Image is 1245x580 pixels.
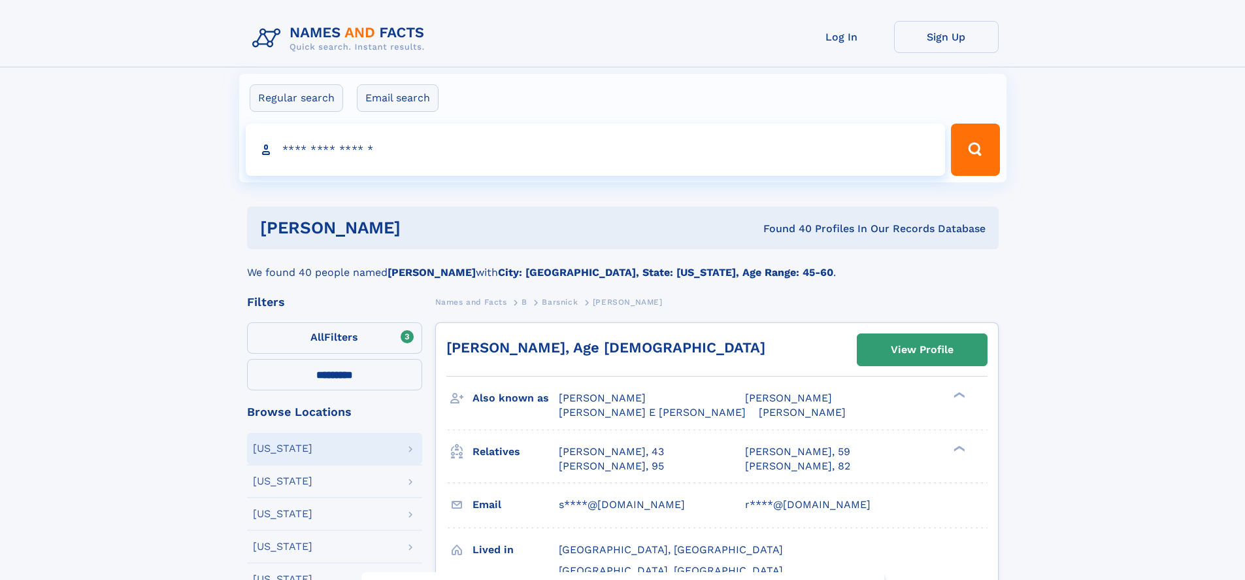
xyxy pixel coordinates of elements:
span: [PERSON_NAME] [759,406,846,418]
a: View Profile [857,334,987,366]
b: City: [GEOGRAPHIC_DATA], State: [US_STATE], Age Range: 45-60 [498,266,833,279]
button: Search Button [951,124,999,176]
span: [PERSON_NAME] [745,392,832,404]
div: View Profile [891,335,954,365]
a: Names and Facts [435,294,507,310]
a: Log In [789,21,894,53]
input: search input [246,124,946,176]
a: Sign Up [894,21,999,53]
a: Barsnick [542,294,578,310]
div: Filters [247,296,422,308]
a: [PERSON_NAME], 59 [745,445,850,459]
label: Regular search [250,84,343,112]
span: Barsnick [542,298,578,307]
a: B [522,294,527,310]
div: [US_STATE] [253,541,312,552]
h3: Lived in [473,539,559,561]
span: All [310,331,324,343]
span: [GEOGRAPHIC_DATA], [GEOGRAPHIC_DATA] [559,564,783,577]
h3: Also known as [473,387,559,409]
span: [PERSON_NAME] [593,298,663,307]
img: Logo Names and Facts [247,21,435,56]
div: ❯ [950,444,966,452]
div: [US_STATE] [253,443,312,454]
div: Found 40 Profiles In Our Records Database [582,222,986,236]
h3: Relatives [473,441,559,463]
a: [PERSON_NAME], Age [DEMOGRAPHIC_DATA] [446,339,765,356]
span: B [522,298,527,307]
a: [PERSON_NAME], 95 [559,459,664,473]
div: ❯ [950,391,966,400]
label: Email search [357,84,439,112]
h1: [PERSON_NAME] [260,220,582,236]
b: [PERSON_NAME] [388,266,476,279]
h3: Email [473,494,559,516]
a: [PERSON_NAME], 82 [745,459,850,473]
div: Browse Locations [247,406,422,418]
div: We found 40 people named with . [247,249,999,281]
a: [PERSON_NAME], 43 [559,445,664,459]
span: [GEOGRAPHIC_DATA], [GEOGRAPHIC_DATA] [559,543,783,556]
span: [PERSON_NAME] [559,392,646,404]
div: [US_STATE] [253,509,312,519]
div: [US_STATE] [253,476,312,486]
span: [PERSON_NAME] E [PERSON_NAME] [559,406,746,418]
label: Filters [247,322,422,354]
